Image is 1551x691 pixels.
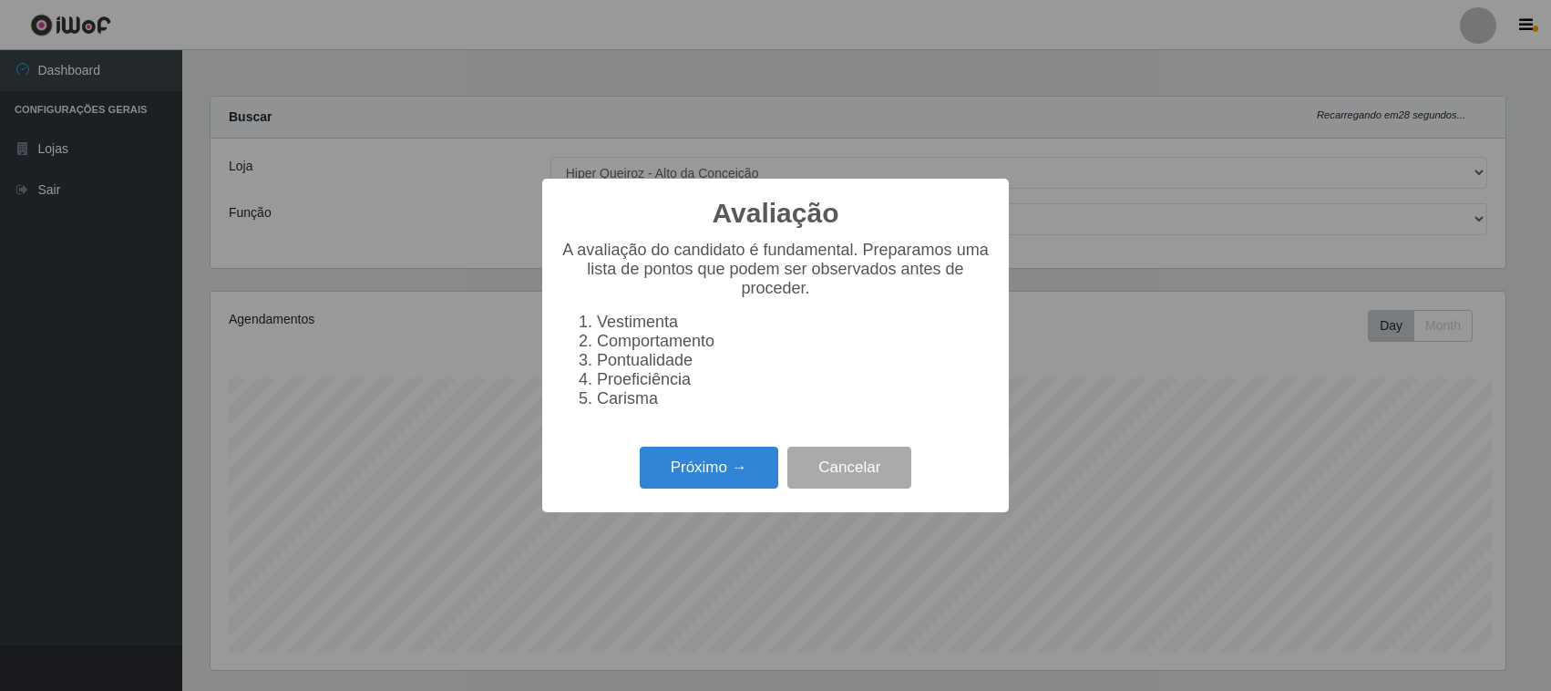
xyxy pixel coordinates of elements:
[787,447,911,490] button: Cancelar
[713,197,839,230] h2: Avaliação
[560,241,991,298] p: A avaliação do candidato é fundamental. Preparamos uma lista de pontos que podem ser observados a...
[597,389,991,408] li: Carisma
[597,370,991,389] li: Proeficiência
[597,313,991,332] li: Vestimenta
[597,332,991,351] li: Comportamento
[640,447,778,490] button: Próximo →
[597,351,991,370] li: Pontualidade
